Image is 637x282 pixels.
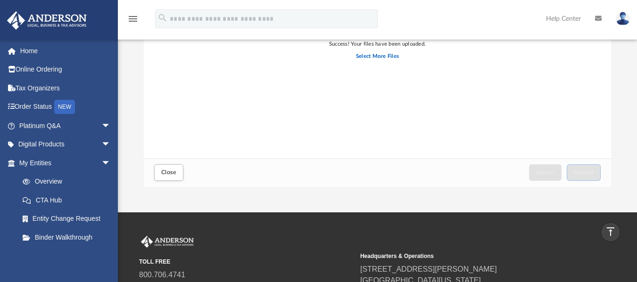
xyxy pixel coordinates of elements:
[127,13,139,24] i: menu
[161,169,176,175] span: Close
[7,60,125,79] a: Online Ordering
[157,13,168,23] i: search
[7,97,125,117] a: Order StatusNEW
[13,191,125,209] a: CTA Hub
[101,116,120,136] span: arrow_drop_down
[139,258,354,266] small: TOLL FREE
[601,222,620,242] a: vertical_align_top
[7,135,125,154] a: Digital Productsarrow_drop_down
[154,164,183,181] button: Close
[13,209,125,228] a: Entity Change Request
[605,226,616,237] i: vertical_align_top
[574,169,594,175] span: Upload
[13,172,125,191] a: Overview
[127,18,139,24] a: menu
[7,79,125,97] a: Tax Organizers
[139,271,185,279] a: 800.706.4741
[529,164,562,181] button: Cancel
[329,40,426,48] div: Success! Your files have been uploaded.
[54,100,75,114] div: NEW
[101,153,120,173] span: arrow_drop_down
[13,228,125,247] a: Binder Walkthrough
[13,247,120,266] a: My Blueprint
[7,41,125,60] a: Home
[139,236,196,248] img: Anderson Advisors Platinum Portal
[567,164,601,181] button: Upload
[7,153,125,172] a: My Entitiesarrow_drop_down
[616,12,630,25] img: User Pic
[4,11,90,30] img: Anderson Advisors Platinum Portal
[356,52,399,61] label: Select More Files
[536,169,555,175] span: Cancel
[360,252,575,260] small: Headquarters & Operations
[7,116,125,135] a: Platinum Q&Aarrow_drop_down
[101,135,120,154] span: arrow_drop_down
[360,265,497,273] a: [STREET_ADDRESS][PERSON_NAME]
